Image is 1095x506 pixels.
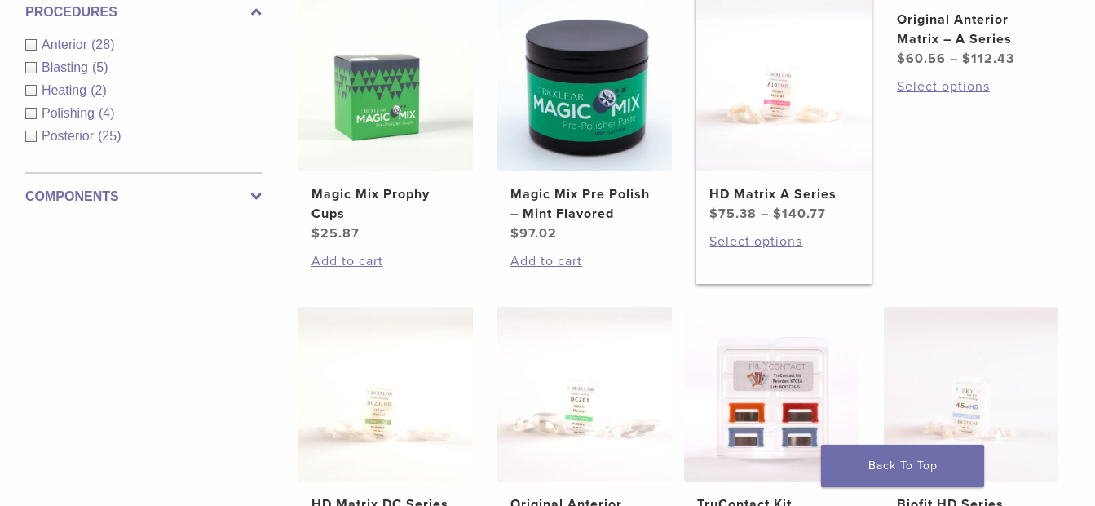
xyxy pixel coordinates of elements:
span: – [761,206,769,222]
span: $ [897,51,906,67]
a: Select options for “HD Matrix A Series” [709,232,858,251]
span: (5) [92,60,108,74]
span: Posterior [42,129,98,143]
h2: Magic Mix Prophy Cups [311,184,460,224]
a: Select options for “Original Anterior Matrix - A Series” [897,77,1045,96]
span: Heating [42,83,91,97]
bdi: 97.02 [510,225,557,242]
img: Original Anterior Matrix - DC Series [497,307,672,482]
label: Procedures [25,2,262,22]
a: Add to cart: “Magic Mix Pre Polish - Mint Flavored” [510,251,659,271]
a: Add to cart: “Magic Mix Prophy Cups” [311,251,460,271]
span: $ [311,225,320,242]
bdi: 25.87 [311,225,360,242]
img: TruContact Kit [684,307,859,482]
h2: Magic Mix Pre Polish – Mint Flavored [510,184,659,224]
h2: HD Matrix A Series [709,184,858,204]
span: Polishing [42,106,99,120]
span: Blasting [42,60,92,74]
span: $ [709,206,718,222]
h2: Original Anterior Matrix – A Series [897,10,1045,49]
img: Biofit HD Series [884,307,1058,482]
img: HD Matrix DC Series [298,307,473,482]
span: – [950,51,958,67]
span: (25) [98,129,121,143]
span: (28) [91,38,114,51]
bdi: 60.56 [897,51,946,67]
a: Back To Top [821,445,984,487]
label: Components [25,187,262,206]
span: $ [962,51,971,67]
span: $ [773,206,782,222]
span: (4) [99,106,115,120]
bdi: 140.77 [773,206,826,222]
bdi: 112.43 [962,51,1014,67]
span: $ [510,225,519,242]
span: (2) [91,83,107,97]
bdi: 75.38 [709,206,757,222]
span: Anterior [42,38,91,51]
